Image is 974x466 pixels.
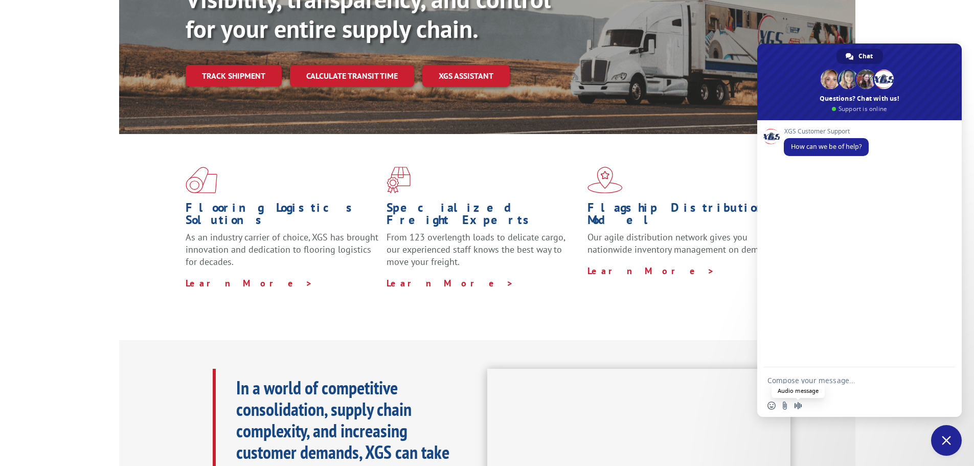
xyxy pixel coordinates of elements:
h1: Specialized Freight Experts [387,202,580,231]
span: Chat [858,49,873,64]
span: Insert an emoji [767,402,776,410]
h1: Flagship Distribution Model [587,202,781,231]
h1: Flooring Logistics Solutions [186,202,379,231]
span: XGS Customer Support [784,128,869,135]
span: Send a file [781,402,789,410]
a: XGS ASSISTANT [422,65,510,87]
img: xgs-icon-focused-on-flooring-red [387,167,411,193]
textarea: Compose your message... [767,376,929,394]
a: Learn More > [387,277,514,289]
p: From 123 overlength loads to delicate cargo, our experienced staff knows the best way to move you... [387,231,580,277]
span: Our agile distribution network gives you nationwide inventory management on demand. [587,231,776,255]
a: Learn More > [186,277,313,289]
span: How can we be of help? [791,142,862,151]
img: xgs-icon-total-supply-chain-intelligence-red [186,167,217,193]
div: Close chat [931,425,962,456]
span: As an industry carrier of choice, XGS has brought innovation and dedication to flooring logistics... [186,231,378,268]
span: Audio message [794,402,802,410]
a: Calculate transit time [290,65,414,87]
img: xgs-icon-flagship-distribution-model-red [587,167,623,193]
a: Track shipment [186,65,282,86]
div: Chat [836,49,883,64]
a: Learn More > [587,265,715,277]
